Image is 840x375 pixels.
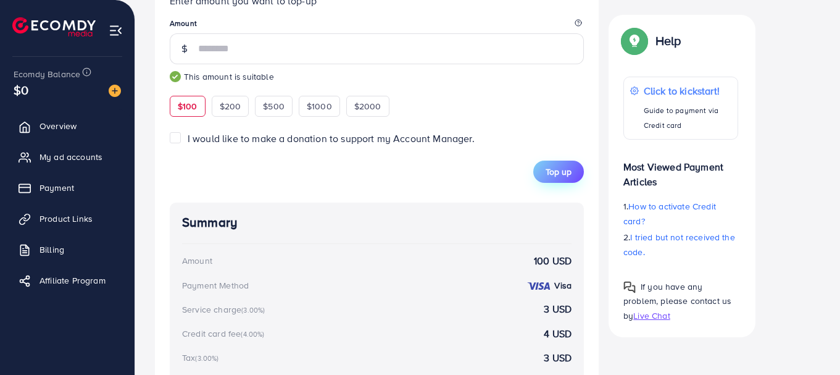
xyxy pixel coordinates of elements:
[170,18,584,33] legend: Amount
[623,230,738,259] p: 2.
[182,303,268,316] div: Service charge
[9,114,125,138] a: Overview
[546,166,572,178] span: Top up
[241,305,265,315] small: (3.00%)
[220,100,241,112] span: $200
[263,100,285,112] span: $500
[644,83,731,98] p: Click to kickstart!
[623,150,738,189] p: Most Viewed Payment Articles
[195,353,218,363] small: (3.00%)
[40,120,77,132] span: Overview
[40,274,106,287] span: Affiliate Program
[623,280,731,321] span: If you have any problem, please contact us by
[526,281,551,291] img: credit
[655,33,681,48] p: Help
[109,85,121,97] img: image
[9,145,125,169] a: My ad accounts
[623,199,738,229] p: 1.
[9,268,125,293] a: Affiliate Program
[40,243,64,256] span: Billing
[623,200,716,227] span: How to activate Credit card?
[623,30,646,52] img: Popup guide
[188,132,475,145] span: I would like to make a donation to support my Account Manager.
[9,206,125,231] a: Product Links
[554,279,572,292] strong: Visa
[534,254,572,268] strong: 100 USD
[623,281,636,293] img: Popup guide
[241,329,264,339] small: (4.00%)
[633,309,670,321] span: Live Chat
[14,68,80,80] span: Ecomdy Balance
[109,23,123,38] img: menu
[533,161,584,183] button: Top up
[182,215,572,230] h4: Summary
[178,100,198,112] span: $100
[307,100,332,112] span: $1000
[182,352,223,364] div: Tax
[182,327,268,340] div: Credit card fee
[170,70,584,83] small: This amount is suitable
[544,302,572,316] strong: 3 USD
[40,182,74,194] span: Payment
[644,103,731,133] p: Guide to payment via Credit card
[40,151,102,163] span: My ad accounts
[544,351,572,365] strong: 3 USD
[788,319,831,366] iframe: Chat
[623,231,735,258] span: I tried but not received the code.
[182,255,212,267] div: Amount
[182,279,249,292] div: Payment Method
[9,175,125,200] a: Payment
[170,71,181,82] img: guide
[354,100,381,112] span: $2000
[40,213,93,225] span: Product Links
[9,237,125,262] a: Billing
[12,17,96,36] img: logo
[544,327,572,341] strong: 4 USD
[14,81,28,99] span: $0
